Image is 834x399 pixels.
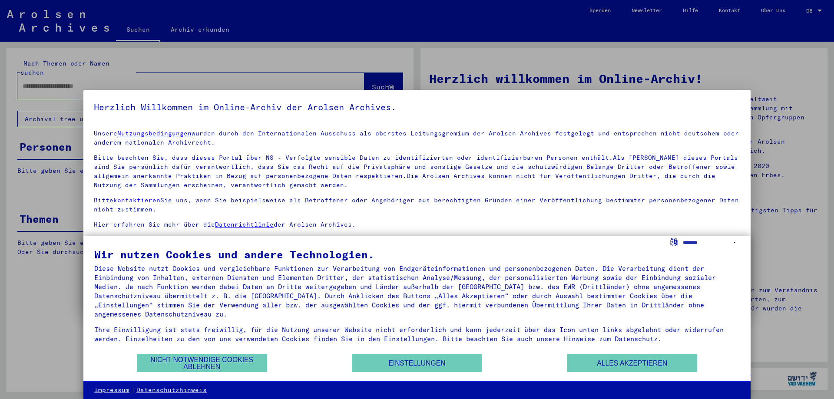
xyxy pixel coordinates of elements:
[94,235,740,254] p: Von einigen Dokumenten werden in den Arolsen Archives nur Kopien aufbewahrt.Die Originale sowie d...
[94,129,740,147] p: Unsere wurden durch den Internationalen Ausschuss als oberstes Leitungsgremium der Arolsen Archiv...
[352,354,482,372] button: Einstellungen
[94,196,740,214] p: Bitte Sie uns, wenn Sie beispielsweise als Betroffener oder Angehöriger aus berechtigten Gründen ...
[136,386,207,395] a: Datenschutzhinweis
[567,354,697,372] button: Alles akzeptieren
[94,153,740,190] p: Bitte beachten Sie, dass dieses Portal über NS - Verfolgte sensible Daten zu identifizierten oder...
[117,129,192,137] a: Nutzungsbedingungen
[669,237,678,246] label: Sprache auswählen
[113,196,160,204] a: kontaktieren
[94,249,740,260] div: Wir nutzen Cookies und andere Technologien.
[94,220,740,229] p: Hier erfahren Sie mehr über die der Arolsen Archives.
[683,236,740,249] select: Sprache auswählen
[94,100,740,114] h5: Herzlich Willkommen im Online-Archiv der Arolsen Archives.
[94,325,740,343] div: Ihre Einwilligung ist stets freiwillig, für die Nutzung unserer Website nicht erforderlich und ka...
[94,264,740,319] div: Diese Website nutzt Cookies und vergleichbare Funktionen zur Verarbeitung von Endgeräteinformatio...
[215,221,274,228] a: Datenrichtlinie
[137,354,267,372] button: Nicht notwendige Cookies ablehnen
[94,386,129,395] a: Impressum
